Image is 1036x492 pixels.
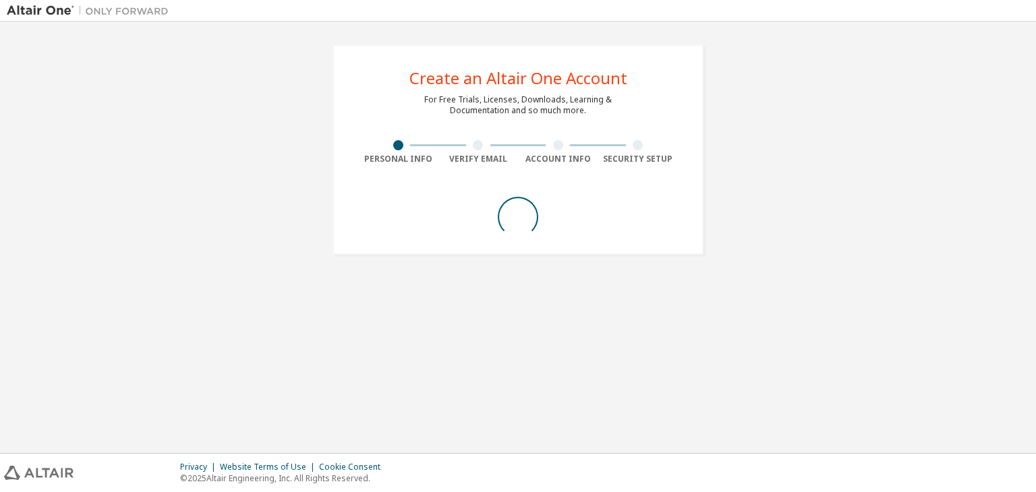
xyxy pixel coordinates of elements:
[180,472,388,484] p: © 2025 Altair Engineering, Inc. All Rights Reserved.
[438,154,519,164] div: Verify Email
[424,94,612,116] div: For Free Trials, Licenses, Downloads, Learning & Documentation and so much more.
[409,70,627,86] div: Create an Altair One Account
[7,4,175,18] img: Altair One
[220,462,319,472] div: Website Terms of Use
[319,462,388,472] div: Cookie Consent
[518,154,598,164] div: Account Info
[598,154,679,164] div: Security Setup
[180,462,220,472] div: Privacy
[358,154,438,164] div: Personal Info
[4,466,74,480] img: altair_logo.svg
